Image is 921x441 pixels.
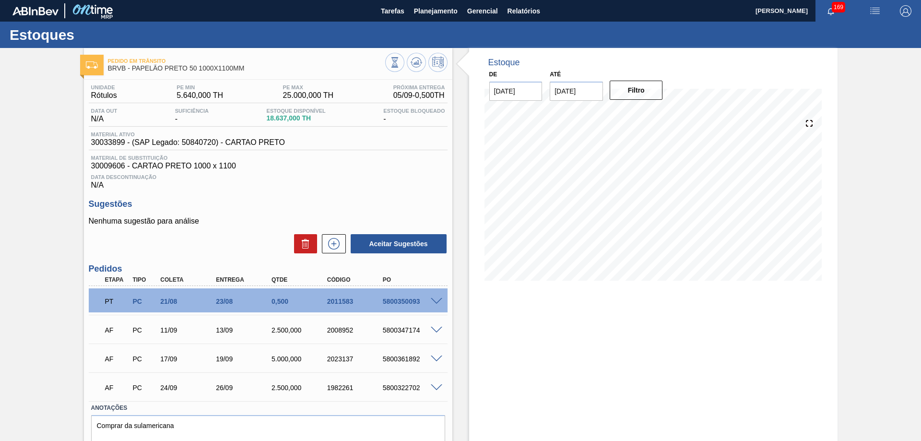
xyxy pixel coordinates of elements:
button: Aceitar Sugestões [351,234,447,253]
div: 19/09/2025 [213,355,276,363]
div: 5800361892 [380,355,443,363]
span: Estoque Bloqueado [383,108,445,114]
div: 0,500 [269,298,331,305]
div: N/A [89,108,120,123]
span: Tarefas [381,5,404,17]
div: N/A [89,170,448,190]
div: Qtde [269,276,331,283]
div: Nova sugestão [317,234,346,253]
label: Anotações [91,401,445,415]
span: Gerencial [467,5,498,17]
button: Atualizar Gráfico [407,53,426,72]
p: AF [105,355,129,363]
div: Pedido em Trânsito [103,291,131,312]
div: 2023137 [325,355,387,363]
div: 5.000,000 [269,355,331,363]
div: PO [380,276,443,283]
span: Material ativo [91,131,285,137]
div: 5800350093 [380,298,443,305]
div: 5800347174 [380,326,443,334]
h3: Sugestões [89,199,448,209]
img: Ícone [86,61,98,69]
h3: Pedidos [89,264,448,274]
button: Visão Geral dos Estoques [385,53,404,72]
button: Notificações [815,4,846,18]
span: Relatórios [508,5,540,17]
div: Aguardando Faturamento [103,348,131,369]
div: 13/09/2025 [213,326,276,334]
span: BRVB - PAPELÃO PRETO 50 1000X1100MM [108,65,385,72]
div: Aguardando Faturamento [103,320,131,341]
h1: Estoques [10,29,180,40]
img: TNhmsLtSVTkK8tSr43FrP2fwEKptu5GPRR3wAAAABJRU5ErkJggg== [12,7,59,15]
div: 17/09/2025 [158,355,220,363]
div: - [381,108,447,123]
div: 2.500,000 [269,384,331,392]
div: Excluir Sugestões [289,234,317,253]
img: Logout [900,5,911,17]
div: Coleta [158,276,220,283]
div: Pedido de Compra [130,298,159,305]
div: 2011583 [325,298,387,305]
div: 5800322702 [380,384,443,392]
div: 24/09/2025 [158,384,220,392]
div: 26/09/2025 [213,384,276,392]
div: Aceitar Sugestões [346,233,448,254]
span: PE MAX [283,84,334,90]
p: AF [105,384,129,392]
label: De [489,71,497,78]
div: Aguardando Faturamento [103,377,131,398]
div: Pedido de Compra [130,384,159,392]
span: 30009606 - CARTAO PRETO 1000 x 1100 [91,162,445,170]
span: Estoque Disponível [267,108,326,114]
img: userActions [869,5,881,17]
div: 2.500,000 [269,326,331,334]
input: dd/mm/yyyy [489,82,543,101]
p: AF [105,326,129,334]
div: 11/09/2025 [158,326,220,334]
div: 1982261 [325,384,387,392]
label: Até [550,71,561,78]
div: - [173,108,211,123]
span: Suficiência [175,108,209,114]
div: 21/08/2025 [158,298,220,305]
input: dd/mm/yyyy [550,82,603,101]
span: 25.000,000 TH [283,91,334,100]
div: 2008952 [325,326,387,334]
span: 30033899 - (SAP Legado: 50840720) - CARTAO PRETO [91,138,285,147]
span: 169 [832,2,845,12]
button: Programar Estoque [428,53,448,72]
div: Pedido de Compra [130,355,159,363]
span: Pedido em Trânsito [108,58,385,64]
div: Código [325,276,387,283]
span: 5.640,000 TH [177,91,223,100]
p: Nenhuma sugestão para análise [89,217,448,226]
span: Próxima Entrega [393,84,445,90]
span: PE MIN [177,84,223,90]
div: Tipo [130,276,159,283]
span: Data Descontinuação [91,174,445,180]
span: 18.637,000 TH [267,115,326,122]
div: 23/08/2025 [213,298,276,305]
div: Pedido de Compra [130,326,159,334]
div: Etapa [103,276,131,283]
span: Rótulos [91,91,117,100]
span: Unidade [91,84,117,90]
span: Planejamento [414,5,458,17]
p: PT [105,298,129,305]
div: Estoque [488,58,520,68]
span: Data out [91,108,118,114]
button: Filtro [610,81,663,100]
span: 05/09 - 0,500 TH [393,91,445,100]
div: Entrega [213,276,276,283]
span: Material de Substituição [91,155,445,161]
